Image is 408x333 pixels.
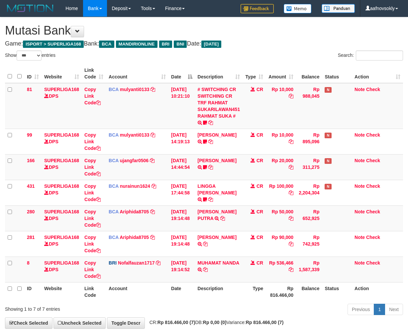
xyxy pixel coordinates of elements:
[289,267,293,272] a: Copy Rp 536,466 to clipboard
[42,154,82,180] td: DPS
[168,154,195,180] td: [DATE] 14:44:54
[168,64,195,83] th: Date: activate to sort column descending
[27,132,32,138] span: 99
[44,183,79,189] a: SUPERLIGA168
[201,41,222,48] span: [DATE]
[284,4,312,13] img: Button%20Memo.svg
[246,320,284,325] strong: Rp 816.466,00 (7)
[366,235,380,240] a: Check
[296,64,322,83] th: Balance
[296,180,322,205] td: Rp 2,204,304
[150,158,154,163] a: Copy ujangfar0506 to clipboard
[208,139,213,144] a: Copy MUHAMMAD REZA to clipboard
[203,320,227,325] strong: Rp 0,00 (0)
[150,209,155,214] a: Copy Ariphida8705 to clipboard
[289,241,293,247] a: Copy Rp 90,000 to clipboard
[120,87,150,92] a: mulyanti0133
[355,235,365,240] a: Note
[322,4,355,13] img: panduan.png
[152,183,156,189] a: Copy nurainun1624 to clipboard
[174,41,187,48] span: BNI
[374,304,385,315] a: 1
[289,93,293,99] a: Copy Rp 10,000 to clipboard
[24,282,42,301] th: ID
[266,180,296,205] td: Rp 100,000
[296,205,322,231] td: Rp 652,925
[157,320,195,325] strong: Rp 816.466,00 (7)
[241,4,274,13] img: Feedback.jpg
[325,184,331,189] span: Has Note
[27,235,35,240] span: 281
[42,257,82,282] td: DPS
[23,41,84,48] span: ISPORT > SUPERLIGA168
[243,282,266,301] th: Type
[109,158,119,163] span: BCA
[168,180,195,205] td: [DATE] 17:44:58
[84,87,101,105] a: Copy Link Code
[168,129,195,154] td: [DATE] 14:19:13
[366,132,380,138] a: Check
[203,267,208,272] a: Copy MUHAMAT NANDA to clipboard
[120,158,149,163] a: ujangfar0506
[150,235,155,240] a: Copy Ariphida8705 to clipboard
[208,120,213,125] a: Copy # SWITCHING CR SWITCHING CR TRF RAHMAT SUKARILAWAN451 RAHMAT SUKA # to clipboard
[109,235,119,240] span: BCA
[84,235,101,253] a: Copy Link Code
[42,282,82,301] th: Website
[5,51,55,60] label: Show entries
[42,231,82,257] td: DPS
[256,132,263,138] span: CR
[296,129,322,154] td: Rp 895,096
[42,64,82,83] th: Website: activate to sort column ascending
[352,282,403,301] th: Action
[352,64,403,83] th: Action: activate to sort column ascending
[198,183,237,195] a: LINGGA [PERSON_NAME]
[151,87,155,92] a: Copy mulyanti0133 to clipboard
[355,158,365,163] a: Note
[325,133,331,138] span: Has Note
[198,87,240,119] a: # SWITCHING CR SWITCHING CR TRF RAHMAT SUKARILAWAN451 RAHMAT SUKA #
[266,257,296,282] td: Rp 536,466
[266,282,296,301] th: Rp 816.466,00
[266,83,296,129] td: Rp 10,000
[355,132,365,138] a: Note
[266,64,296,83] th: Amount: activate to sort column ascending
[109,132,119,138] span: BCA
[195,282,243,301] th: Description
[159,41,172,48] span: BRI
[44,87,79,92] a: SUPERLIGA168
[198,158,237,163] a: [PERSON_NAME]
[109,209,119,214] span: BCA
[42,129,82,154] td: DPS
[168,282,195,301] th: Date
[44,235,79,240] a: SUPERLIGA168
[109,260,117,266] span: BRI
[5,24,403,37] h1: Mutasi Bank
[84,158,101,176] a: Copy Link Code
[84,183,101,202] a: Copy Link Code
[322,64,352,83] th: Status
[348,304,374,315] a: Previous
[338,51,403,60] label: Search:
[355,209,365,214] a: Note
[107,317,145,329] a: Toggle Descr
[195,64,243,83] th: Description: activate to sort column ascending
[168,83,195,129] td: [DATE] 10:21:10
[24,64,42,83] th: ID: activate to sort column ascending
[53,317,106,329] a: Uncheck Selected
[120,183,150,189] a: nurainun1624
[17,51,42,60] select: Showentries
[99,41,114,48] span: BCA
[266,129,296,154] td: Rp 10,000
[116,41,157,48] span: MANDIRIONLINE
[198,132,237,138] a: [PERSON_NAME]
[109,87,119,92] span: BCA
[120,209,149,214] a: Ariphida8705
[366,87,380,92] a: Check
[44,209,79,214] a: SUPERLIGA168
[203,241,208,247] a: Copy ALIF AMIR to clipboard
[156,260,160,266] a: Copy Nofalfauzan1717 to clipboard
[266,231,296,257] td: Rp 90,000
[355,87,365,92] a: Note
[106,64,168,83] th: Account: activate to sort column ascending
